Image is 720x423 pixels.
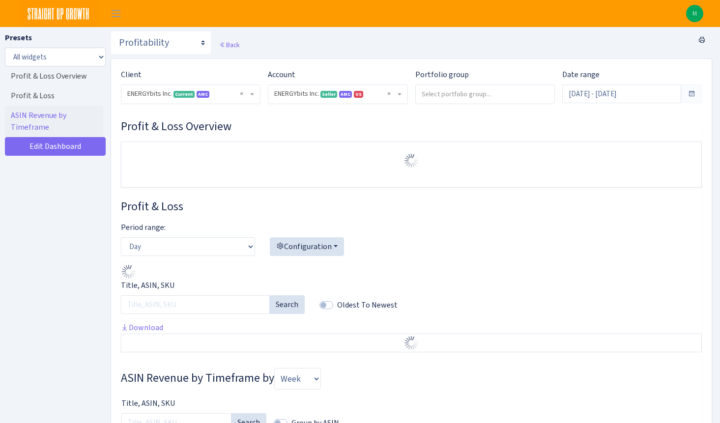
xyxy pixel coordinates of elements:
label: Account [268,69,295,81]
img: Michael Sette [686,5,703,22]
label: Presets [5,32,32,44]
label: Period range: [121,222,166,233]
h3: Widget #28 [121,199,702,214]
a: ASIN Revenue by Timeframe [5,106,103,137]
a: Edit Dashboard [5,137,106,156]
a: M [686,5,703,22]
h3: Widget #29 [121,368,702,390]
span: Amazon Marketing Cloud [339,91,352,98]
span: Seller [320,91,337,98]
span: ENERGYbits Inc. <span class="badge badge-success">Seller</span><span class="badge badge-primary" ... [274,89,395,99]
button: Search [269,295,305,314]
span: ENERGYbits Inc. <span class="badge badge-success">Current</span><span class="badge badge-primary"... [121,85,260,104]
img: Preloader [121,264,137,280]
input: Select portfolio group... [416,85,554,103]
span: AMC [197,91,209,98]
a: Back [219,40,239,49]
span: ENERGYbits Inc. <span class="badge badge-success">Seller</span><span class="badge badge-primary" ... [268,85,407,104]
label: Client [121,69,142,81]
label: Portfolio group [415,69,469,81]
img: Preloader [403,153,419,169]
button: Configuration [270,237,344,256]
button: Toggle navigation [104,5,128,22]
span: Remove all items [387,89,391,99]
label: Date range [562,69,600,81]
label: Title, ASIN, SKU [121,280,174,291]
span: US [354,91,363,98]
span: Current [173,91,195,98]
span: ENERGYbits Inc. <span class="badge badge-success">Current</span><span class="badge badge-primary"... [127,89,248,99]
label: Oldest To Newest [337,299,398,311]
img: Preloader [403,335,419,351]
a: Download [121,322,163,333]
h3: Widget #30 [121,119,702,134]
a: Profit & Loss Overview [5,66,103,86]
label: Title, ASIN, SKU [121,397,175,409]
span: Remove all items [240,89,243,99]
a: Profit & Loss [5,86,103,106]
input: Title, ASIN, SKU [121,295,270,314]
